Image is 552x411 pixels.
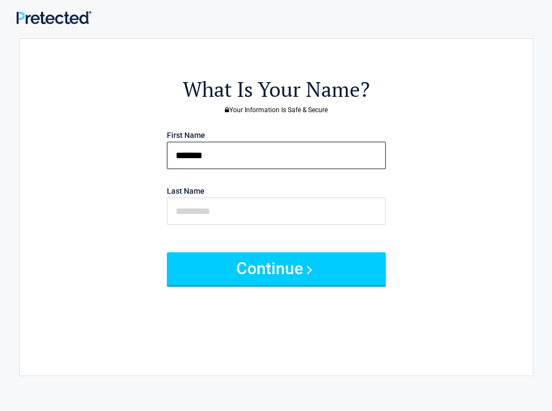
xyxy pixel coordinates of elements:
[80,107,473,113] h3: Your Information Is Safe & Secure
[167,131,205,139] label: First Name
[80,76,473,103] h2: What Is Your Name?
[16,11,91,25] img: Main Logo
[167,187,205,195] label: Last Name
[167,252,386,285] button: Continue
